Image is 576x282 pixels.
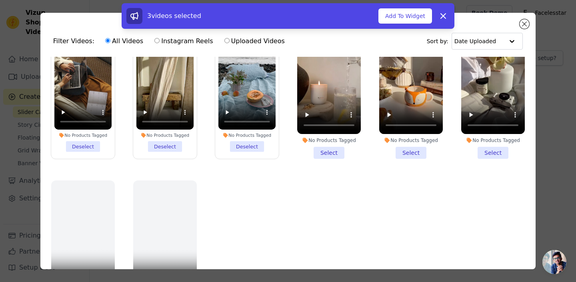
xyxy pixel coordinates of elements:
[542,250,566,274] a: Aprire la chat
[224,36,285,46] label: Uploaded Videos
[378,8,432,24] button: Add To Widget
[147,12,201,20] span: 3 videos selected
[427,33,523,50] div: Sort by:
[136,132,194,138] div: No Products Tagged
[54,132,112,138] div: No Products Tagged
[461,137,525,144] div: No Products Tagged
[53,32,289,50] div: Filter Videos:
[297,137,361,144] div: No Products Tagged
[218,132,276,138] div: No Products Tagged
[105,36,144,46] label: All Videos
[154,36,213,46] label: Instagram Reels
[379,137,443,144] div: No Products Tagged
